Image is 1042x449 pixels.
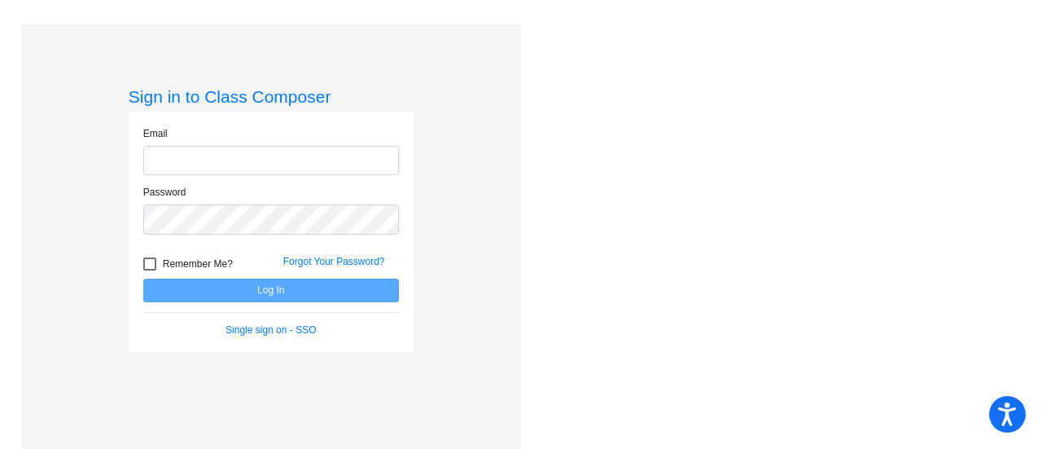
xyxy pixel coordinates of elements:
[143,185,186,200] label: Password
[129,86,414,107] h3: Sign in to Class Composer
[143,126,168,141] label: Email
[283,256,385,267] a: Forgot Your Password?
[143,279,399,302] button: Log In
[225,324,316,336] a: Single sign on - SSO
[163,254,233,274] span: Remember Me?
